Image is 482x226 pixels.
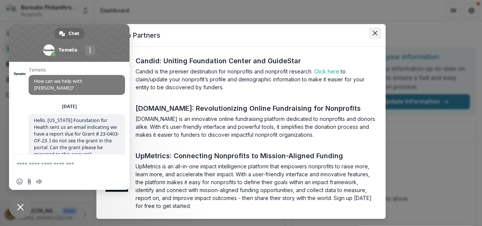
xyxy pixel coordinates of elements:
[136,151,357,161] a: UpMetrics: Connecting Nonprofits to Mission-Aligned Funding
[369,27,381,39] button: Close
[62,104,77,109] div: [DATE]
[136,115,377,139] section: [DOMAIN_NAME] is an innovative online fundraising platform dedicated to nonprofits and donors ali...
[136,103,375,113] a: [DOMAIN_NAME]: Revolutionizing Online Fundraising for Nonprofits
[26,179,32,185] span: Send a file
[17,179,23,185] span: Insert an emoji
[136,56,315,66] a: Candid: Uniting Foundation Center and GuideStar
[136,162,377,210] section: UpMetrics is an all-in-one impact intelligence platform that empowers nonprofits to raise more, l...
[136,67,377,91] section: Candid is the premier destination for nonprofits and nonprofit research. to claim/update your non...
[34,117,119,157] span: Hello. [US_STATE] Foundation for Health sent us an email indicating we have a report due for Gran...
[69,28,79,39] span: Chat
[96,24,386,47] header: Temelio Partners
[314,68,339,75] a: Click here
[17,154,107,173] textarea: Compose your message...
[29,67,125,73] span: Temelio
[36,179,42,185] span: Audio message
[55,28,84,39] a: Chat
[9,196,32,218] a: Close chat
[34,78,82,91] span: How can we help with [PERSON_NAME]?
